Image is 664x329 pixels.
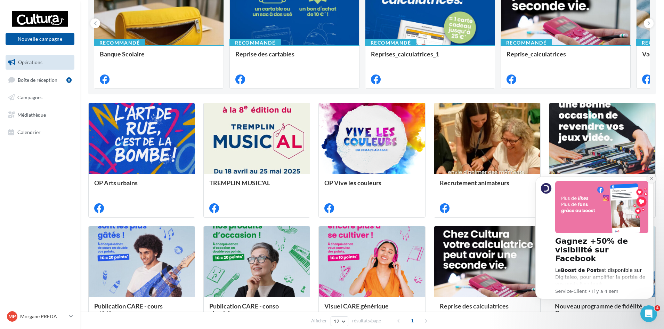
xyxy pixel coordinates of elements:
[4,125,76,140] a: Calendrier
[209,302,279,317] span: Publication CARE - conso circulair...
[501,39,552,47] div: Recommandé
[4,72,76,87] a: Boîte de réception8
[525,166,664,310] iframe: Intercom notifications message
[17,94,42,100] span: Campagnes
[324,302,389,310] span: Visuel CARE générique
[6,33,74,45] button: Nouvelle campagne
[371,50,439,58] span: Reprises_calculatrices_1
[94,179,138,187] span: OP Arts urbains
[94,302,163,317] span: Publication CARE - cours artistiqu...
[407,315,418,326] span: 1
[507,50,566,58] span: Reprise_calculatrices
[18,77,57,83] span: Boîte de réception
[6,310,74,323] a: MP Morgane PREDA
[365,39,416,47] div: Recommandé
[209,179,270,187] span: TREMPLIN MUSIC'AL
[229,39,281,47] div: Recommandé
[4,108,76,122] a: Médiathèque
[18,59,42,65] span: Opérations
[334,319,340,324] span: 12
[352,318,381,324] span: résultats/page
[94,39,145,47] div: Recommandé
[66,77,72,83] div: 8
[331,316,348,326] button: 12
[8,313,16,320] span: MP
[235,50,294,58] span: Reprise des cartables
[655,305,660,311] span: 4
[17,129,41,135] span: Calendrier
[20,313,66,320] p: Morgane PREDA
[440,179,509,187] span: Recrutement animateurs
[100,50,145,58] span: Banque Scolaire
[440,302,509,310] span: Reprise des calculatrices
[324,179,381,187] span: OP Vive les couleurs
[640,305,657,322] iframe: Intercom live chat
[4,55,76,70] a: Opérations
[4,90,76,105] a: Campagnes
[311,318,327,324] span: Afficher
[17,112,46,118] span: Médiathèque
